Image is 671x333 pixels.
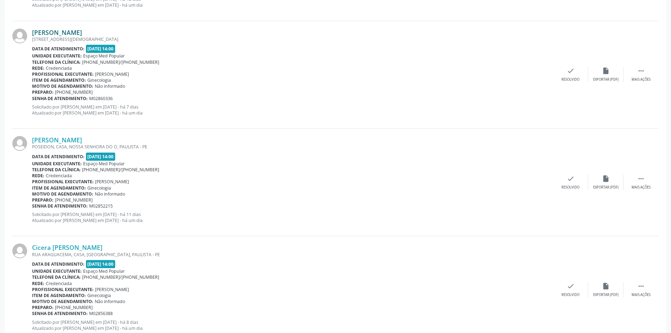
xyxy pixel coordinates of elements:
span: Ginecologia [87,185,111,191]
span: M02852215 [89,203,113,209]
span: Não informado [95,191,125,197]
i: check [567,282,574,290]
b: Senha de atendimento: [32,203,88,209]
span: [PERSON_NAME] [95,179,129,185]
a: [PERSON_NAME] [32,136,82,144]
b: Item de agendamento: [32,185,86,191]
i: check [567,175,574,183]
div: Exportar (PDF) [593,185,619,190]
span: [PHONE_NUMBER] [55,197,93,203]
b: Unidade executante: [32,268,82,274]
b: Telefone da clínica: [32,59,81,65]
span: Não informado [95,298,125,304]
b: Preparo: [32,197,54,203]
b: Rede: [32,173,44,179]
b: Item de agendamento: [32,77,86,83]
div: Mais ações [632,292,651,297]
span: [DATE] 14:00 [86,45,116,53]
b: Motivo de agendamento: [32,83,93,89]
b: Unidade executante: [32,161,82,167]
i: insert_drive_file [602,67,610,75]
a: Cicera [PERSON_NAME] [32,243,102,251]
span: [PHONE_NUMBER]/[PHONE_NUMBER] [82,167,159,173]
span: [PHONE_NUMBER] [55,304,93,310]
span: [PHONE_NUMBER] [55,89,93,95]
span: [PHONE_NUMBER]/[PHONE_NUMBER] [82,59,159,65]
p: Solicitado por [PERSON_NAME] em [DATE] - há 7 dias Atualizado por [PERSON_NAME] em [DATE] - há um... [32,104,553,116]
span: [DATE] 14:00 [86,153,116,161]
b: Profissional executante: [32,179,94,185]
div: Resolvido [561,77,579,82]
span: [PERSON_NAME] [95,286,129,292]
b: Senha de atendimento: [32,310,88,316]
b: Rede: [32,65,44,71]
b: Item de agendamento: [32,292,86,298]
div: Resolvido [561,185,579,190]
b: Profissional executante: [32,71,94,77]
div: RUA ARAGUACEMA, CASA, [GEOGRAPHIC_DATA], PAULISTA - PE [32,252,553,258]
span: [PHONE_NUMBER]/[PHONE_NUMBER] [82,274,159,280]
b: Data de atendimento: [32,261,85,267]
div: Mais ações [632,77,651,82]
span: Credenciada [46,65,72,71]
div: Mais ações [632,185,651,190]
i: insert_drive_file [602,175,610,183]
span: [PERSON_NAME] [95,71,129,77]
div: Exportar (PDF) [593,77,619,82]
div: [STREET_ADDRESS][DEMOGRAPHIC_DATA] [32,36,553,42]
span: Espaço Med Popular [83,161,125,167]
b: Rede: [32,280,44,286]
b: Preparo: [32,304,54,310]
b: Telefone da clínica: [32,167,81,173]
span: Não informado [95,83,125,89]
span: M02856388 [89,310,113,316]
i: check [567,67,574,75]
span: Espaço Med Popular [83,53,125,59]
div: Resolvido [561,292,579,297]
b: Telefone da clínica: [32,274,81,280]
img: img [12,136,27,151]
div: POSEIDON, CASA, NOSSA SENHORA DO O, PAULISTA - PE [32,144,553,150]
i: insert_drive_file [602,282,610,290]
img: img [12,243,27,258]
i:  [637,282,645,290]
div: Exportar (PDF) [593,292,619,297]
span: Credenciada [46,280,72,286]
span: Credenciada [46,173,72,179]
b: Motivo de agendamento: [32,191,93,197]
p: Solicitado por [PERSON_NAME] em [DATE] - há 8 dias Atualizado por [PERSON_NAME] em [DATE] - há um... [32,319,553,331]
b: Preparo: [32,89,54,95]
b: Data de atendimento: [32,46,85,52]
span: Ginecologia [87,292,111,298]
b: Data de atendimento: [32,154,85,160]
b: Motivo de agendamento: [32,298,93,304]
b: Unidade executante: [32,53,82,59]
span: M02860336 [89,95,113,101]
span: Ginecologia [87,77,111,83]
b: Profissional executante: [32,286,94,292]
p: Solicitado por [PERSON_NAME] em [DATE] - há 11 dias Atualizado por [PERSON_NAME] em [DATE] - há u... [32,211,553,223]
span: [DATE] 14:00 [86,260,116,268]
i:  [637,67,645,75]
span: Espaço Med Popular [83,268,125,274]
img: img [12,29,27,43]
a: [PERSON_NAME] [32,29,82,36]
b: Senha de atendimento: [32,95,88,101]
i:  [637,175,645,183]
